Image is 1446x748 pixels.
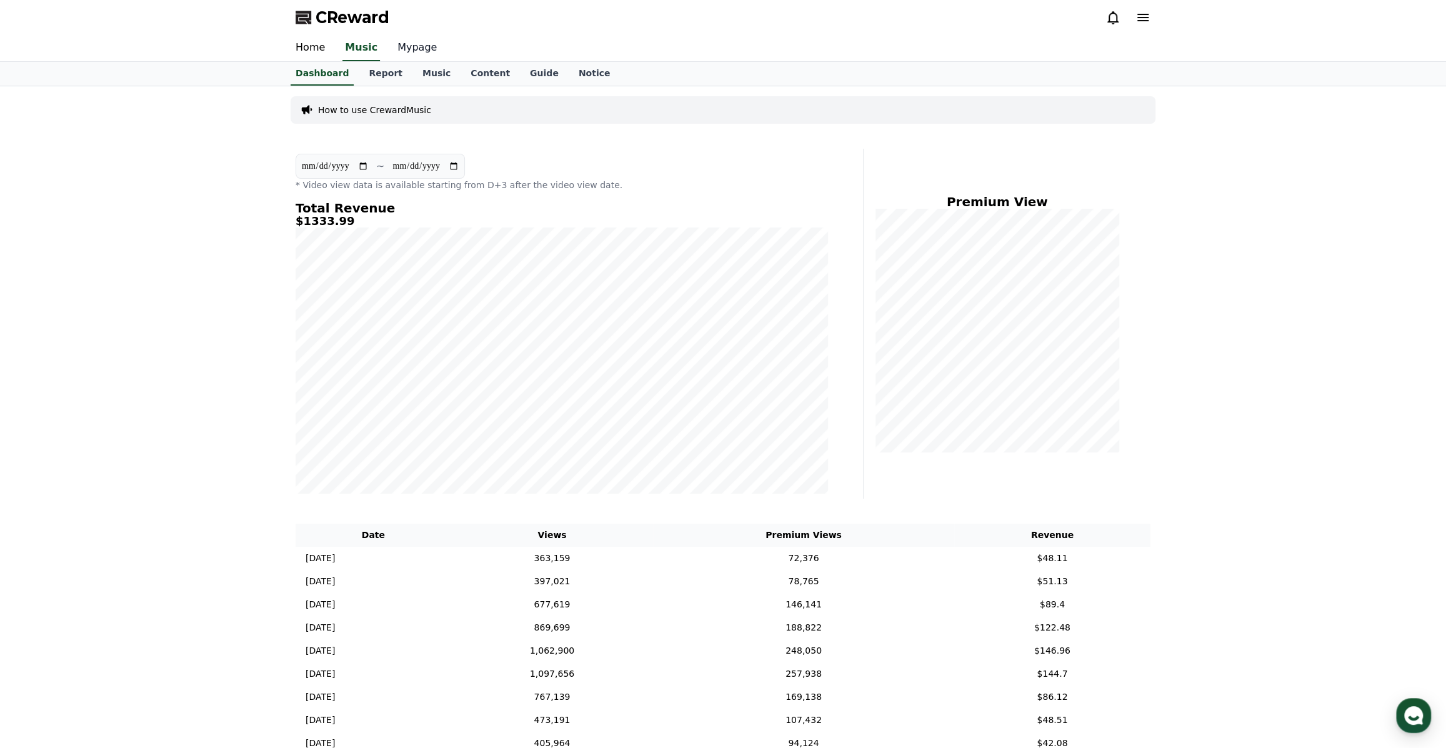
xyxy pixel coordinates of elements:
[653,547,954,570] td: 72,376
[653,593,954,616] td: 146,141
[4,396,82,427] a: Home
[954,639,1150,662] td: $146.96
[161,396,240,427] a: Settings
[451,570,654,593] td: 397,021
[296,524,451,547] th: Date
[954,616,1150,639] td: $122.48
[286,35,335,61] a: Home
[359,62,412,86] a: Report
[296,7,389,27] a: CReward
[451,709,654,732] td: 473,191
[653,709,954,732] td: 107,432
[653,570,954,593] td: 78,765
[954,709,1150,732] td: $48.51
[296,215,828,227] h5: $1333.99
[451,662,654,686] td: 1,097,656
[451,547,654,570] td: 363,159
[653,616,954,639] td: 188,822
[954,593,1150,616] td: $89.4
[954,547,1150,570] td: $48.11
[306,552,335,565] p: [DATE]
[296,201,828,215] h4: Total Revenue
[296,179,828,191] p: * Video view data is available starting from D+3 after the video view date.
[318,104,431,116] a: How to use CrewardMusic
[451,616,654,639] td: 869,699
[316,7,389,27] span: CReward
[653,686,954,709] td: 169,138
[954,662,1150,686] td: $144.7
[569,62,621,86] a: Notice
[342,35,380,61] a: Music
[412,62,461,86] a: Music
[451,524,654,547] th: Views
[306,621,335,634] p: [DATE]
[653,662,954,686] td: 257,938
[461,62,520,86] a: Content
[376,159,384,174] p: ~
[291,62,354,86] a: Dashboard
[520,62,569,86] a: Guide
[653,639,954,662] td: 248,050
[387,35,447,61] a: Mypage
[954,686,1150,709] td: $86.12
[874,195,1120,209] h4: Premium View
[451,639,654,662] td: 1,062,900
[32,415,54,425] span: Home
[954,570,1150,593] td: $51.13
[185,415,216,425] span: Settings
[306,667,335,681] p: [DATE]
[653,524,954,547] th: Premium Views
[306,691,335,704] p: [DATE]
[306,598,335,611] p: [DATE]
[451,686,654,709] td: 767,139
[104,416,141,426] span: Messages
[306,644,335,657] p: [DATE]
[306,575,335,588] p: [DATE]
[451,593,654,616] td: 677,619
[82,396,161,427] a: Messages
[954,524,1150,547] th: Revenue
[306,714,335,727] p: [DATE]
